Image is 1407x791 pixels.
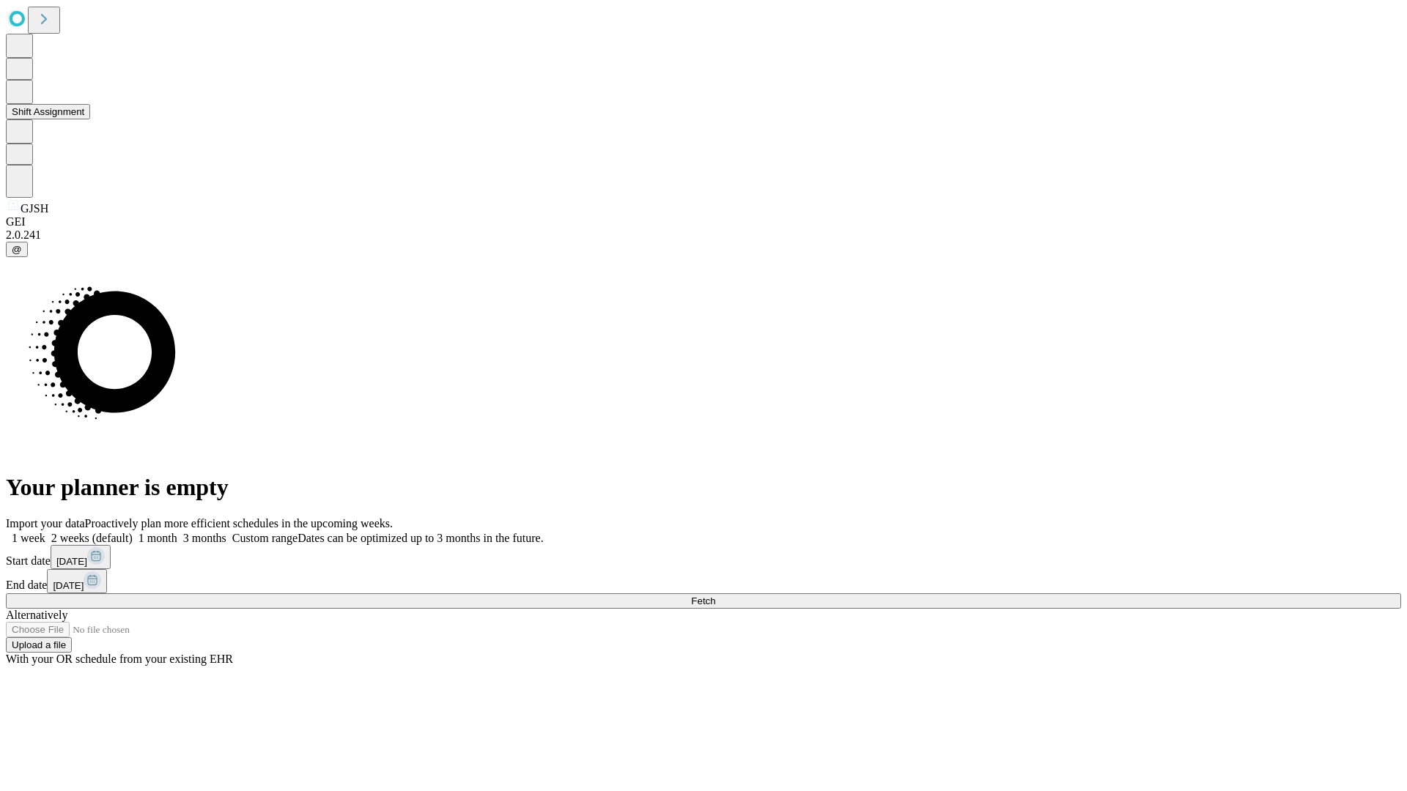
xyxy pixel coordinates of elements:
[12,244,22,255] span: @
[6,242,28,257] button: @
[6,637,72,653] button: Upload a file
[6,215,1401,229] div: GEI
[691,595,715,606] span: Fetch
[51,545,111,569] button: [DATE]
[51,532,133,544] span: 2 weeks (default)
[85,517,393,530] span: Proactively plan more efficient schedules in the upcoming weeks.
[6,474,1401,501] h1: Your planner is empty
[47,569,107,593] button: [DATE]
[6,545,1401,569] div: Start date
[6,517,85,530] span: Import your data
[298,532,543,544] span: Dates can be optimized up to 3 months in the future.
[139,532,177,544] span: 1 month
[6,593,1401,609] button: Fetch
[232,532,298,544] span: Custom range
[6,653,233,665] span: With your OR schedule from your existing EHR
[12,532,45,544] span: 1 week
[6,609,67,621] span: Alternatively
[6,104,90,119] button: Shift Assignment
[183,532,226,544] span: 3 months
[6,569,1401,593] div: End date
[56,556,87,567] span: [DATE]
[21,202,48,215] span: GJSH
[6,229,1401,242] div: 2.0.241
[53,580,84,591] span: [DATE]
